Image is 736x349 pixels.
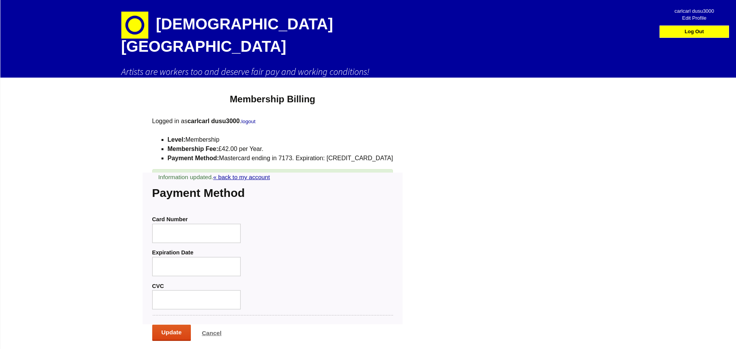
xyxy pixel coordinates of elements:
[168,136,185,143] strong: Level:
[157,296,235,304] iframe: Secure payment input frame
[121,12,148,39] img: circle-e1448293145835.png
[667,5,722,12] span: carlcarl dusu3000
[187,118,240,124] strong: carlcarl dusu3000
[121,66,616,78] h2: Artists are workers too and deserve fair pay and working conditions!
[192,325,231,341] input: Cancel
[661,26,727,37] a: Log Out
[152,249,393,256] label: Expiration Date
[168,155,219,161] strong: Payment Method:
[152,325,191,341] input: Update
[152,169,393,185] div: Information updated.
[168,154,393,163] li: Mastercard ending in 7173. Expiration: [CREDIT_CARD_DATA]
[152,216,248,223] label: Card Number
[213,174,270,180] a: « back to my account
[168,144,393,154] li: £42.00 per Year.
[168,135,393,144] li: Membership
[241,119,255,124] a: logout
[157,262,235,271] iframe: Secure payment input frame
[152,93,393,105] h1: Membership Billing
[152,283,393,290] label: CVC
[168,146,219,152] strong: Membership Fee:
[152,117,393,126] p: Logged in as .
[667,12,722,19] span: Edit Profile
[157,229,235,237] iframe: Secure payment input frame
